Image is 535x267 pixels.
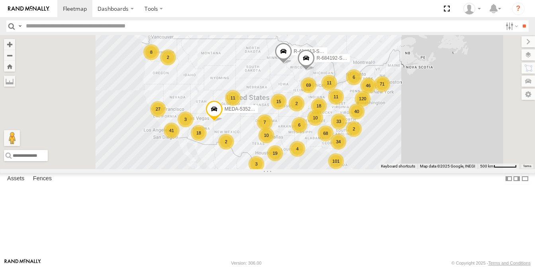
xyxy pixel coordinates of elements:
[4,39,15,50] button: Zoom in
[291,117,307,133] div: 6
[480,164,494,168] span: 500 km
[331,113,347,129] div: 33
[225,90,241,106] div: 11
[307,110,323,126] div: 10
[451,261,531,265] div: © Copyright 2025 -
[420,164,475,168] span: Map data ©2025 Google, INEGI
[374,76,390,92] div: 71
[178,111,193,127] div: 3
[521,89,535,100] label: Map Settings
[311,98,327,114] div: 18
[4,61,15,72] button: Zoom Home
[349,103,365,119] div: 40
[301,77,316,93] div: 69
[191,125,207,141] div: 18
[289,141,305,157] div: 4
[318,125,334,141] div: 68
[513,173,521,185] label: Dock Summary Table to the Right
[150,101,166,117] div: 27
[218,134,234,150] div: 2
[346,121,362,137] div: 2
[512,2,525,15] i: ?
[4,76,15,87] label: Measure
[346,69,362,85] div: 6
[523,164,531,168] a: Terms (opens in new tab)
[294,49,329,55] span: R-460513-Swing
[461,3,484,15] div: Craig Maywhort
[321,75,337,91] div: 11
[330,134,346,150] div: 34
[505,173,513,185] label: Dock Summary Table to the Left
[381,164,415,169] button: Keyboard shortcuts
[271,94,287,109] div: 15
[257,114,273,130] div: 7
[316,55,352,61] span: R-684192-Swing
[143,44,159,60] div: 8
[521,173,529,185] label: Hide Summary Table
[360,78,376,94] div: 46
[4,259,41,267] a: Visit our Website
[248,156,264,172] div: 3
[4,50,15,61] button: Zoom out
[267,145,283,161] div: 19
[164,123,180,138] div: 41
[502,20,519,32] label: Search Filter Options
[258,127,274,143] div: 10
[17,20,23,32] label: Search Query
[328,153,344,169] div: 101
[478,164,519,169] button: Map Scale: 500 km per 54 pixels
[231,261,262,265] div: Version: 306.00
[225,107,266,112] span: MEDA-535214-Roll
[160,49,176,65] div: 2
[289,95,305,111] div: 2
[3,173,28,185] label: Assets
[355,91,371,107] div: 120
[328,89,344,105] div: 11
[29,173,56,185] label: Fences
[4,130,20,146] button: Drag Pegman onto the map to open Street View
[8,6,49,12] img: rand-logo.svg
[488,261,531,265] a: Terms and Conditions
